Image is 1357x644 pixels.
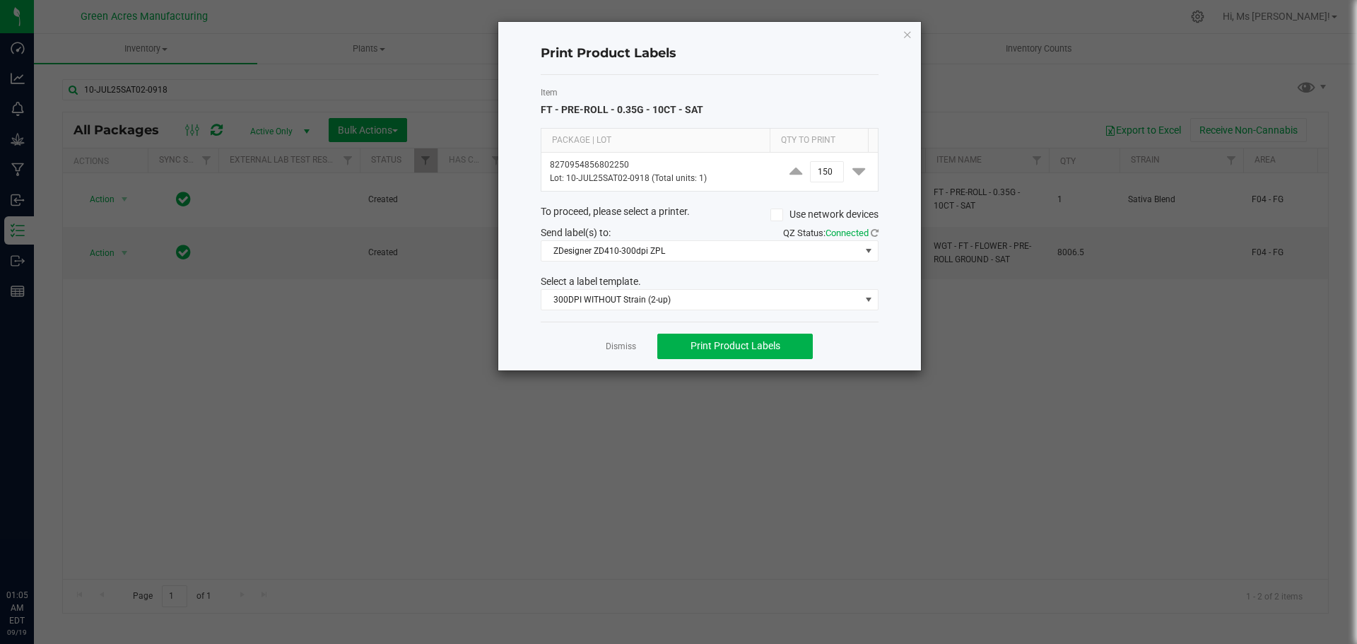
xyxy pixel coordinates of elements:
[541,129,770,153] th: Package | Lot
[530,204,889,226] div: To proceed, please select a printer.
[770,129,868,153] th: Qty to Print
[550,172,768,185] p: Lot: 10-JUL25SAT02-0918 (Total units: 1)
[657,334,813,359] button: Print Product Labels
[530,274,889,289] div: Select a label template.
[770,207,879,222] label: Use network devices
[550,158,768,172] p: 8270954856802250
[826,228,869,238] span: Connected
[541,86,879,99] label: Item
[14,531,57,573] iframe: Resource center
[541,104,703,115] span: FT - PRE-ROLL - 0.35G - 10CT - SAT
[783,228,879,238] span: QZ Status:
[691,340,780,351] span: Print Product Labels
[541,290,860,310] span: 300DPI WITHOUT Strain (2-up)
[541,45,879,63] h4: Print Product Labels
[541,227,611,238] span: Send label(s) to:
[606,341,636,353] a: Dismiss
[541,241,860,261] span: ZDesigner ZD410-300dpi ZPL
